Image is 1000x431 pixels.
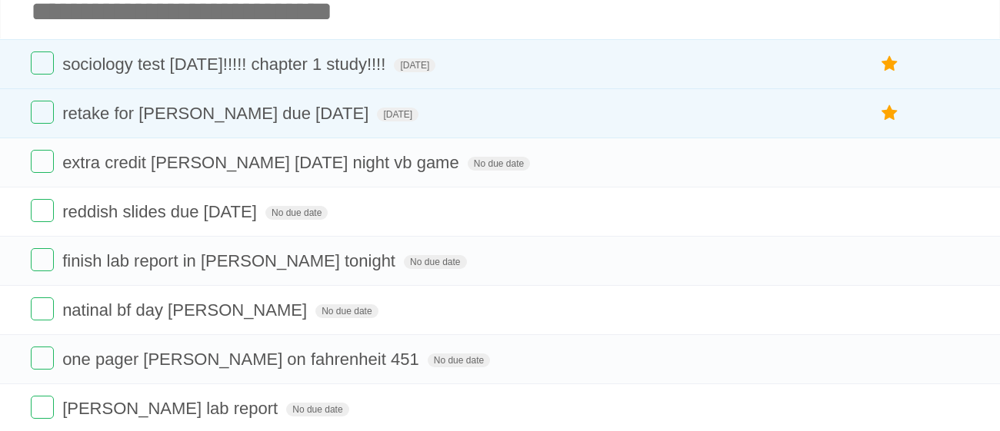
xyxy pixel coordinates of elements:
span: [DATE] [394,58,435,72]
span: No due date [468,157,530,171]
span: sociology test [DATE]!!!!! chapter 1 study!!!! [62,55,389,74]
span: retake for [PERSON_NAME] due [DATE] [62,104,372,123]
span: finish lab report in [PERSON_NAME] tonight [62,251,399,270]
label: Done [31,199,54,222]
span: No due date [428,353,490,367]
label: Done [31,396,54,419]
label: Done [31,297,54,320]
span: one pager [PERSON_NAME] on fahrenheit 451 [62,350,423,369]
label: Done [31,150,54,173]
span: extra credit [PERSON_NAME] [DATE] night vb game [62,153,463,172]
span: No due date [404,255,466,269]
span: [PERSON_NAME] lab report [62,399,282,418]
span: No due date [315,304,378,318]
span: No due date [286,403,348,416]
span: reddish slides due [DATE] [62,202,261,221]
label: Done [31,101,54,124]
span: natinal bf day [PERSON_NAME] [62,300,311,320]
label: Star task [875,101,905,126]
label: Done [31,346,54,370]
span: No due date [265,206,328,220]
label: Done [31,248,54,271]
span: [DATE] [377,108,418,121]
label: Done [31,51,54,75]
label: Star task [875,51,905,77]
